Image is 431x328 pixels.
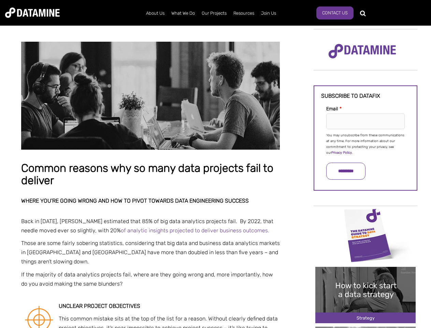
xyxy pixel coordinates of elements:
h3: Subscribe to datafix [321,93,410,99]
p: Back in [DATE], [PERSON_NAME] estimated that 85% of big data analytics projects fail. By 2022, th... [21,217,280,235]
img: Common reasons why so many data projects fail to deliver [21,42,280,150]
a: Our Projects [198,4,230,22]
img: Datamine [5,8,60,18]
img: Datamine Logo No Strapline - Purple [324,39,401,63]
p: If the majority of data analytics projects fail, where are they going wrong and, more importantly... [21,270,280,288]
a: Privacy Policy [331,151,352,155]
a: Join Us [258,4,279,22]
h1: Common reasons why so many data projects fail to deliver [21,162,280,187]
a: Contact Us [316,6,354,19]
a: About Us [143,4,168,22]
img: Data Strategy Cover thumbnail [315,207,416,263]
a: Resources [230,4,258,22]
strong: Unclear project objectives [59,303,140,309]
a: of analytic insights projected to deliver business outcomes. [121,227,269,234]
p: Those are some fairly sobering statistics, considering that big data and business data analytics ... [21,238,280,266]
a: What We Do [168,4,198,22]
p: You may unsubscribe from these communications at any time. For more information about our commitm... [326,133,405,156]
h2: Where you’re going wrong and how to pivot towards data engineering success [21,198,280,204]
span: Email [326,106,338,112]
img: 20241212 How to kick start a data strategy-2 [315,267,416,323]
